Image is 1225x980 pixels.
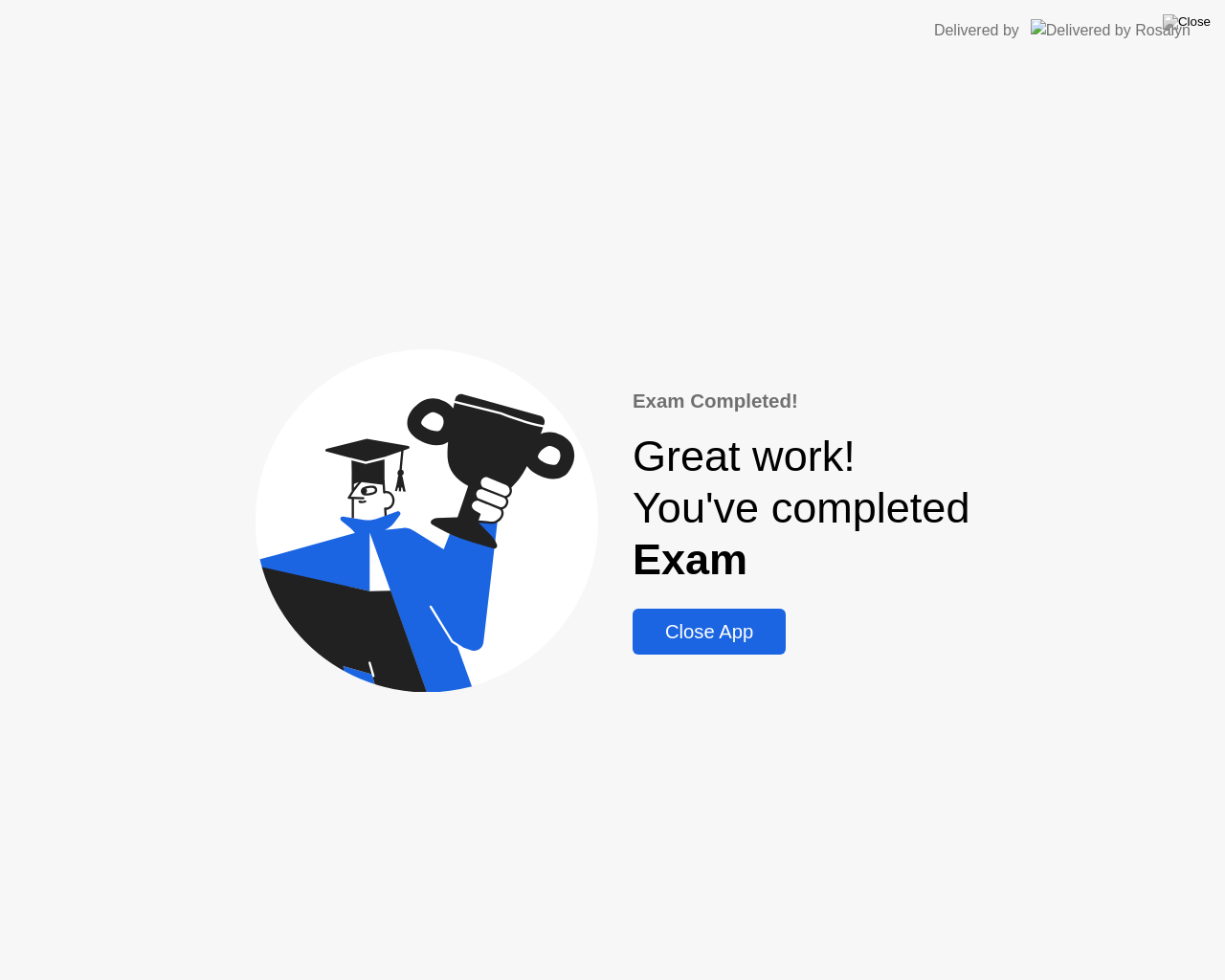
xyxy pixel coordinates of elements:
img: Close [1163,14,1211,30]
button: Close App [633,609,786,655]
b: Exam [633,535,747,584]
div: Exam Completed! [633,387,970,416]
div: Delivered by [934,19,1019,42]
img: Delivered by Rosalyn [1031,19,1191,41]
div: Close App [638,621,780,643]
div: Great work! You've completed [633,431,970,586]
